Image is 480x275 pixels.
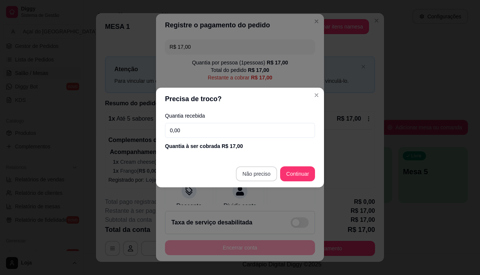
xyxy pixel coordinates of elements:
div: Quantia à ser cobrada R$ 17,00 [165,142,315,150]
header: Precisa de troco? [156,88,324,110]
button: Continuar [280,166,315,181]
button: Não preciso [236,166,277,181]
label: Quantia recebida [165,113,315,118]
button: Close [310,89,322,101]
